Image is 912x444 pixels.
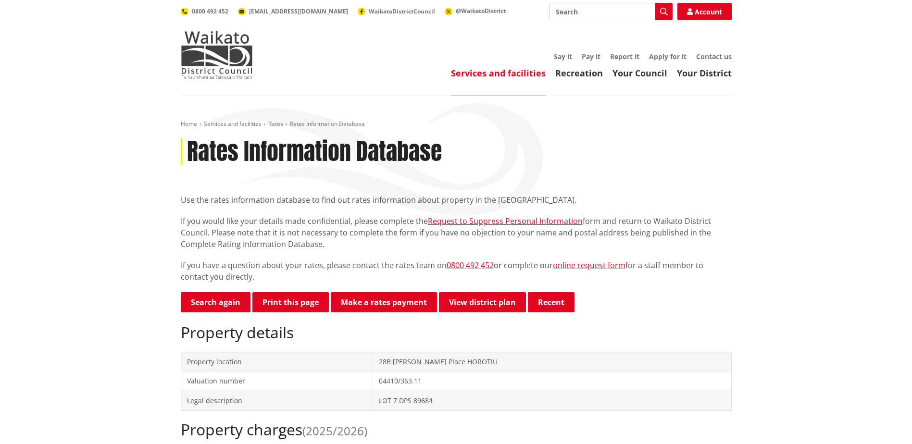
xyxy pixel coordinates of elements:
[181,323,732,342] h2: Property details
[528,292,575,312] button: Recent
[550,3,673,20] input: Search input
[238,7,348,15] a: [EMAIL_ADDRESS][DOMAIN_NAME]
[445,7,506,15] a: @WaikatoDistrict
[181,259,732,283] p: If you have a question about your rates, please contact the rates team on or complete our for a s...
[181,215,732,250] p: If you would like your details made confidential, please complete the form and return to Waikato ...
[268,120,283,128] a: Rates
[249,7,348,15] span: [EMAIL_ADDRESS][DOMAIN_NAME]
[181,420,732,439] h2: Property charges
[181,194,732,206] p: Use the rates information database to find out rates information about property in the [GEOGRAPHI...
[554,52,572,61] a: Say it
[181,391,373,410] td: Legal description
[181,31,253,79] img: Waikato District Council - Te Kaunihera aa Takiwaa o Waikato
[373,391,731,410] td: LOT 7 DPS 89684
[456,7,506,15] span: @WaikatoDistrict
[358,7,435,15] a: WaikatoDistrictCouncil
[451,67,546,79] a: Services and facilities
[331,292,437,312] a: Make a rates payment
[677,67,732,79] a: Your District
[553,260,625,271] a: online request form
[582,52,600,61] a: Pay it
[187,138,442,166] h1: Rates Information Database
[612,67,667,79] a: Your Council
[439,292,526,312] a: View district plan
[677,3,732,20] a: Account
[181,7,228,15] a: 0800 492 452
[181,371,373,391] td: Valuation number
[204,120,262,128] a: Services and facilities
[181,120,732,128] nav: breadcrumb
[252,292,329,312] button: Print this page
[428,216,583,226] a: Request to Suppress Personal Information
[181,120,197,128] a: Home
[369,7,435,15] span: WaikatoDistrictCouncil
[290,120,365,128] span: Rates Information Database
[373,371,731,391] td: 04410/363.11
[192,7,228,15] span: 0800 492 452
[181,352,373,371] td: Property location
[181,292,250,312] a: Search again
[555,67,603,79] a: Recreation
[649,52,687,61] a: Apply for it
[302,423,367,439] span: (2025/2026)
[610,52,639,61] a: Report it
[373,352,731,371] td: 28B [PERSON_NAME] Place HOROTIU
[447,260,494,271] a: 0800 492 452
[696,52,732,61] a: Contact us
